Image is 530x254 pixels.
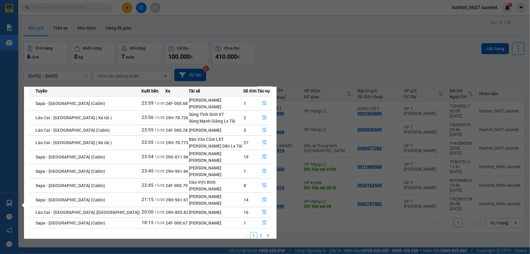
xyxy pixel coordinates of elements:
[166,210,188,215] span: 29H-805.82
[36,128,110,133] span: Lào Cai - [GEOGRAPHIC_DATA] (Cabin)
[189,200,243,207] div: [PERSON_NAME]
[244,210,248,215] span: 16
[262,115,267,120] span: file-done
[165,88,170,94] span: Xe
[189,111,243,118] div: Sùng Tỉnh Sinh XT
[258,232,264,239] a: 2
[262,101,267,106] span: file-done
[189,186,243,192] div: [PERSON_NAME]
[155,221,165,225] span: 15/08
[258,218,272,228] button: file-done
[262,128,267,133] span: file-done
[244,234,248,237] span: left
[244,101,246,106] span: 1
[142,100,154,106] span: 23:59
[36,183,105,188] span: Sapa - [GEOGRAPHIC_DATA] (Cabin)
[142,220,154,225] span: 18:15
[244,115,246,120] span: 2
[243,232,250,239] li: Previous Page
[155,198,165,202] span: 15/08
[142,168,154,174] span: 23:45
[36,140,112,145] span: Lào Cai - [GEOGRAPHIC_DATA] ( Xe tải )
[166,101,188,106] span: 24F-000.68
[244,169,246,174] span: 1
[36,169,105,174] span: Sapa - [GEOGRAPHIC_DATA] (Cabin)
[142,127,154,133] span: 23:55
[262,169,267,174] span: file-done
[155,141,165,145] span: 15/08
[189,97,243,103] div: [PERSON_NAME]
[155,128,165,132] span: 15/08
[189,220,243,226] div: [PERSON_NAME]
[155,183,165,188] span: 15/08
[243,88,257,94] span: Số đơn
[244,155,248,159] span: 19
[244,197,248,202] span: 14
[189,118,243,124] div: Sùng Mạnh Giàng Lx Tải
[166,128,188,133] span: 24F-000.28
[166,183,188,188] span: 24F-000.79
[166,115,188,120] span: 29H-78.726
[155,210,165,214] span: 15/08
[189,193,243,200] div: [PERSON_NAME]
[257,88,270,94] span: Tác vụ
[258,138,272,148] button: file-done
[244,140,248,145] span: 27
[189,143,243,149] div: [PERSON_NAME] Dần Lx Tải
[258,152,272,162] button: file-done
[166,155,188,159] span: 29G-011.96
[250,232,257,239] li: 1
[142,197,154,202] span: 21:15
[155,169,165,173] span: 15/08
[189,103,243,110] div: [PERSON_NAME]
[155,101,165,106] span: 15/08
[36,197,105,202] span: Sapa - [GEOGRAPHIC_DATA] (Cabin)
[141,88,159,94] span: Xuất bến
[142,140,154,145] span: 23:55
[258,166,272,176] button: file-done
[189,150,243,157] div: [PERSON_NAME]
[262,221,267,225] span: file-done
[258,207,272,217] button: file-done
[258,125,272,135] button: file-done
[258,113,272,123] button: file-done
[189,88,200,94] span: Tài xế
[142,154,154,159] span: 23:54
[189,209,243,216] div: [PERSON_NAME]
[189,127,243,134] div: [PERSON_NAME]
[258,99,272,108] button: file-done
[36,88,47,94] span: Tuyến
[189,165,243,171] div: [PERSON_NAME]
[244,183,246,188] span: 8
[142,209,154,215] span: 20:00
[189,136,243,143] div: Bàn Văn Cắm LXT
[166,140,188,145] span: 29H-78.773
[262,140,267,145] span: file-done
[262,210,267,215] span: file-done
[258,181,272,190] button: file-done
[244,221,246,225] span: 1
[36,155,105,159] span: Sapa - [GEOGRAPHIC_DATA] (Cabin)
[155,116,165,120] span: 15/08
[189,157,243,164] div: [PERSON_NAME]
[265,232,272,239] li: Next Page
[36,115,112,120] span: Lào Cai - [GEOGRAPHIC_DATA] ( Xe tải )
[142,115,154,120] span: 23:56
[36,101,105,106] span: Sapa - [GEOGRAPHIC_DATA] (Cabin)
[262,183,267,188] span: file-done
[262,155,267,159] span: file-done
[166,221,188,225] span: 24F-000.67
[189,179,243,186] div: Đào Việt Bình
[36,221,105,225] span: Sapa - [GEOGRAPHIC_DATA] (Cabin)
[243,232,250,239] button: left
[262,197,267,202] span: file-done
[266,234,270,237] span: right
[189,171,243,178] div: [PERSON_NAME]
[265,232,272,239] button: right
[36,210,140,215] span: Lào Cai - [GEOGRAPHIC_DATA] ([GEOGRAPHIC_DATA])
[166,169,188,174] span: 29H-961.66
[166,197,188,202] span: 29H-961.61
[244,128,246,133] span: 3
[142,183,154,188] span: 22:45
